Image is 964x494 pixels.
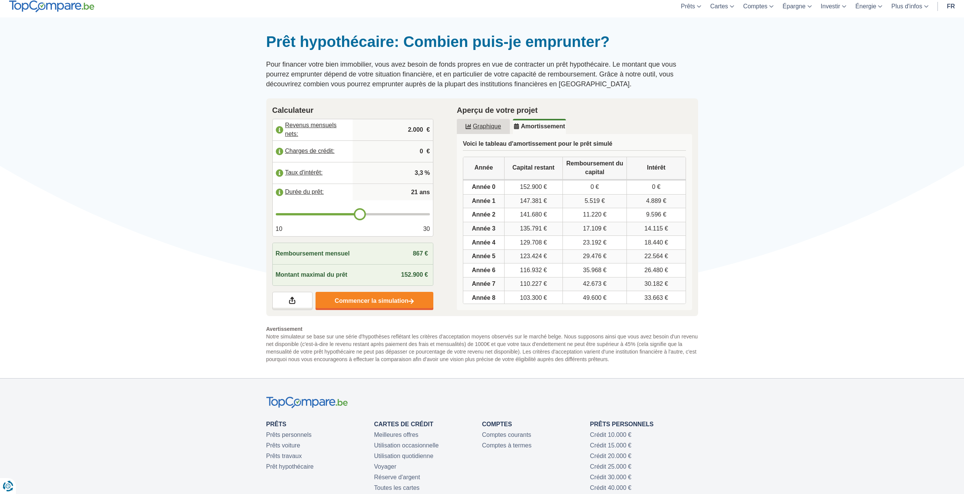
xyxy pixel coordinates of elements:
a: Comptes à termes [482,442,532,449]
th: Capital restant [505,157,563,181]
a: Crédit 10.000 € [590,432,631,438]
td: 135.791 € [505,222,563,236]
td: 29.476 € [563,250,627,264]
span: % [425,169,430,178]
td: 4.889 € [627,195,685,209]
a: Prêts travaux [266,453,302,459]
td: 26.480 € [627,263,685,277]
td: 22.564 € [627,250,685,264]
th: Année [463,157,505,181]
a: Prêts personnels [266,432,312,438]
h1: Prêt hypothécaire: Combien puis-je emprunter? [266,33,698,51]
a: Crédit 25.000 € [590,463,631,470]
h2: Aperçu de votre projet [457,104,692,116]
td: 42.673 € [563,277,627,291]
u: Amortissement [514,123,565,129]
td: 123.424 € [505,250,563,264]
label: Charges de crédit: [273,143,353,160]
td: 152.900 € [505,181,563,195]
span: 152.900 € [401,271,428,278]
span: Avertissement [266,325,698,333]
td: Année 7 [463,277,505,291]
th: Remboursement du capital [563,157,627,181]
a: Meilleures offres [374,432,419,438]
td: 23.192 € [563,236,627,250]
span: 30 [423,225,430,234]
label: Revenus mensuels nets: [273,122,353,138]
a: Crédit 20.000 € [590,453,631,459]
td: 9.596 € [627,208,685,222]
td: 116.932 € [505,263,563,277]
td: 129.708 € [505,236,563,250]
a: Prêts personnels [590,421,654,427]
img: TopCompare [266,397,348,408]
td: 33.663 € [627,291,685,305]
h2: Calculateur [272,104,434,116]
td: 11.220 € [563,208,627,222]
td: 5.519 € [563,195,627,209]
td: 30.182 € [627,277,685,291]
a: Crédit 40.000 € [590,485,631,491]
span: Remboursement mensuel [276,249,350,258]
td: 17.109 € [563,222,627,236]
a: Réserve d'argent [374,474,420,480]
label: Taux d'intérêt: [273,165,353,181]
a: Prêts [266,421,286,427]
a: Prêt hypothécaire [266,463,314,470]
img: Commencer la simulation [408,298,414,305]
td: 14.115 € [627,222,685,236]
td: 103.300 € [505,291,563,305]
input: | [356,163,430,183]
h3: Voici le tableau d'amortissement pour le prêt simulé [463,140,686,151]
span: € [427,126,430,134]
a: Utilisation quotidienne [374,453,434,459]
input: | [356,141,430,162]
a: Prêts voiture [266,442,300,449]
a: Comptes courants [482,432,531,438]
span: € [427,147,430,156]
img: TopCompare [9,0,94,12]
span: Montant maximal du prêt [276,271,347,279]
a: Crédit 15.000 € [590,442,631,449]
span: 867 € [413,250,428,257]
a: Crédit 30.000 € [590,474,631,480]
a: Voyager [374,463,397,470]
u: Graphique [466,123,501,129]
a: Comptes [482,421,512,427]
a: Cartes de Crédit [374,421,433,427]
td: Année 1 [463,195,505,209]
td: 147.381 € [505,195,563,209]
td: 141.680 € [505,208,563,222]
th: Intérêt [627,157,685,181]
p: Pour financer votre bien immobilier, vous avez besoin de fonds propres en vue de contracter un pr... [266,60,698,89]
span: ans [419,188,430,197]
a: Toutes les cartes [374,485,420,491]
input: | [356,120,430,140]
td: Année 4 [463,236,505,250]
td: 18.440 € [627,236,685,250]
td: Année 6 [463,263,505,277]
a: Partagez vos résultats [272,292,312,310]
a: Utilisation occasionnelle [374,442,439,449]
td: 110.227 € [505,277,563,291]
label: Durée du prêt: [273,184,353,201]
td: 49.600 € [563,291,627,305]
td: Année 0 [463,181,505,195]
td: 0 € [627,181,685,195]
td: Année 5 [463,250,505,264]
a: Commencer la simulation [316,292,433,310]
p: Notre simulateur se base sur une série d'hypothèses reflétant les critères d'acceptation moyens o... [266,325,698,363]
td: Année 2 [463,208,505,222]
td: 0 € [563,181,627,195]
td: Année 8 [463,291,505,305]
td: Année 3 [463,222,505,236]
span: 10 [276,225,283,234]
td: 35.968 € [563,263,627,277]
